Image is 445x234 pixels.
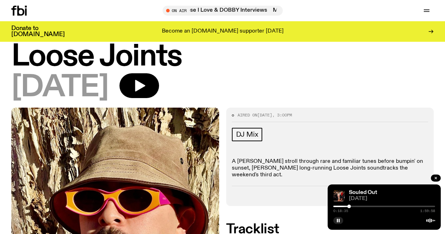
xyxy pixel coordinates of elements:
span: 1:59:58 [420,209,435,213]
p: Become an [DOMAIN_NAME] supporter [DATE] [162,28,283,35]
span: [DATE] [257,112,272,118]
a: DJ Mix [232,128,263,141]
span: [DATE] [349,196,435,201]
p: A [PERSON_NAME] stroll through rare and familiar tunes before bumpin' on sunset, [PERSON_NAME] lo... [232,158,428,179]
span: DJ Mix [236,131,258,138]
h3: Donate to [DOMAIN_NAME] [11,25,65,38]
span: , 3:00pm [272,112,292,118]
span: Aired on [238,112,257,118]
a: Souled Out [349,190,377,195]
span: 0:18:35 [333,209,348,213]
span: [DATE] [11,73,108,102]
button: On AirMornings with [PERSON_NAME] / For Those I Love & DOBBY InterviewsMornings with [PERSON_NAME... [163,6,283,16]
h1: Loose Joints [11,42,434,71]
